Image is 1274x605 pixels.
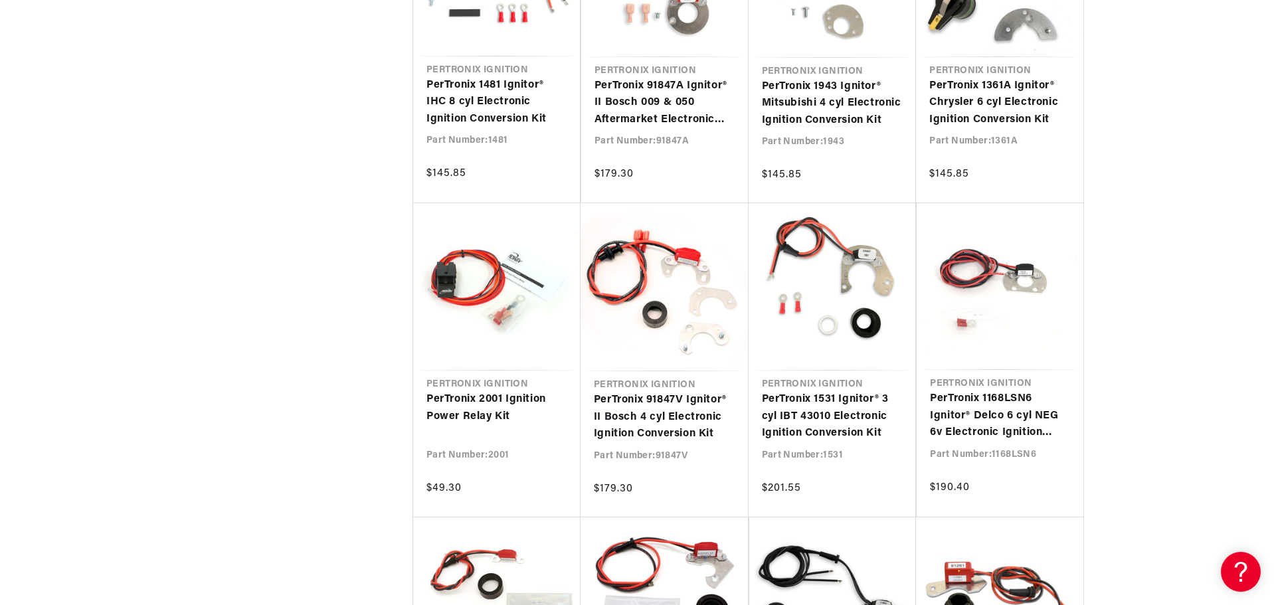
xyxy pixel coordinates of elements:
[426,391,567,425] a: PerTronix 2001 Ignition Power Relay Kit
[594,392,735,443] a: PerTronix 91847V Ignitor® II Bosch 4 cyl Electronic Ignition Conversion Kit
[426,77,567,128] a: PerTronix 1481 Ignitor® IHC 8 cyl Electronic Ignition Conversion Kit
[930,390,1070,442] a: PerTronix 1168LSN6 Ignitor® Delco 6 cyl NEG 6v Electronic Ignition Conversion Kit
[594,78,735,129] a: PerTronix 91847A Ignitor® II Bosch 009 & 050 Aftermarket Electronic Ignition Conversion Kit
[929,78,1070,129] a: PerTronix 1361A Ignitor® Chrysler 6 cyl Electronic Ignition Conversion Kit
[762,78,903,130] a: PerTronix 1943 Ignitor® Mitsubishi 4 cyl Electronic Ignition Conversion Kit
[762,391,903,442] a: PerTronix 1531 Ignitor® 3 cyl IBT 43010 Electronic Ignition Conversion Kit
